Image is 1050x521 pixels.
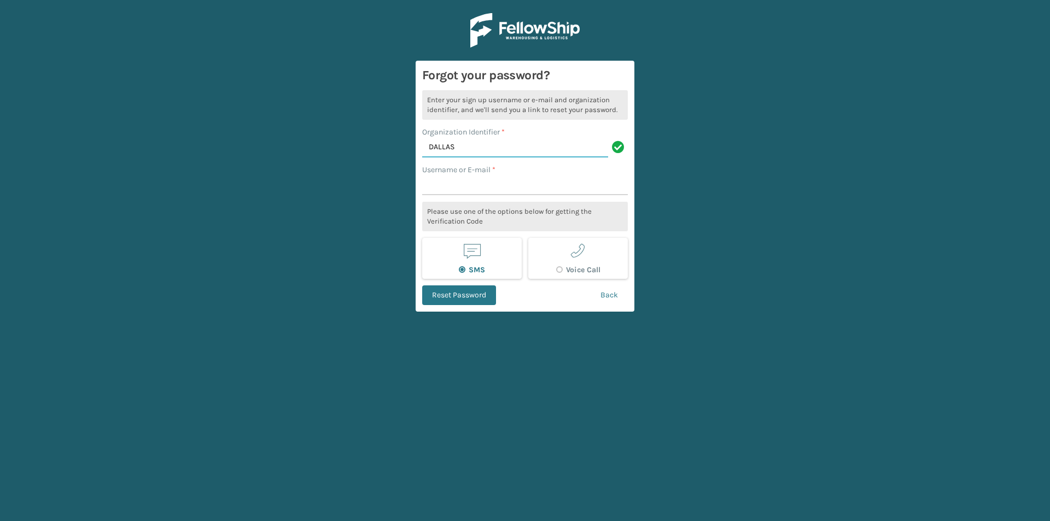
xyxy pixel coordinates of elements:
[422,90,628,120] p: Enter your sign up username or e-mail and organization identifier, and we'll send you a link to r...
[422,126,505,138] label: Organization Identifier
[556,265,600,274] label: Voice Call
[422,285,496,305] button: Reset Password
[459,265,485,274] label: SMS
[591,285,628,305] a: Back
[422,164,495,175] label: Username or E-mail
[470,13,580,48] img: Logo
[422,202,628,231] p: Please use one of the options below for getting the Verification Code
[422,67,628,84] h3: Forgot your password?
